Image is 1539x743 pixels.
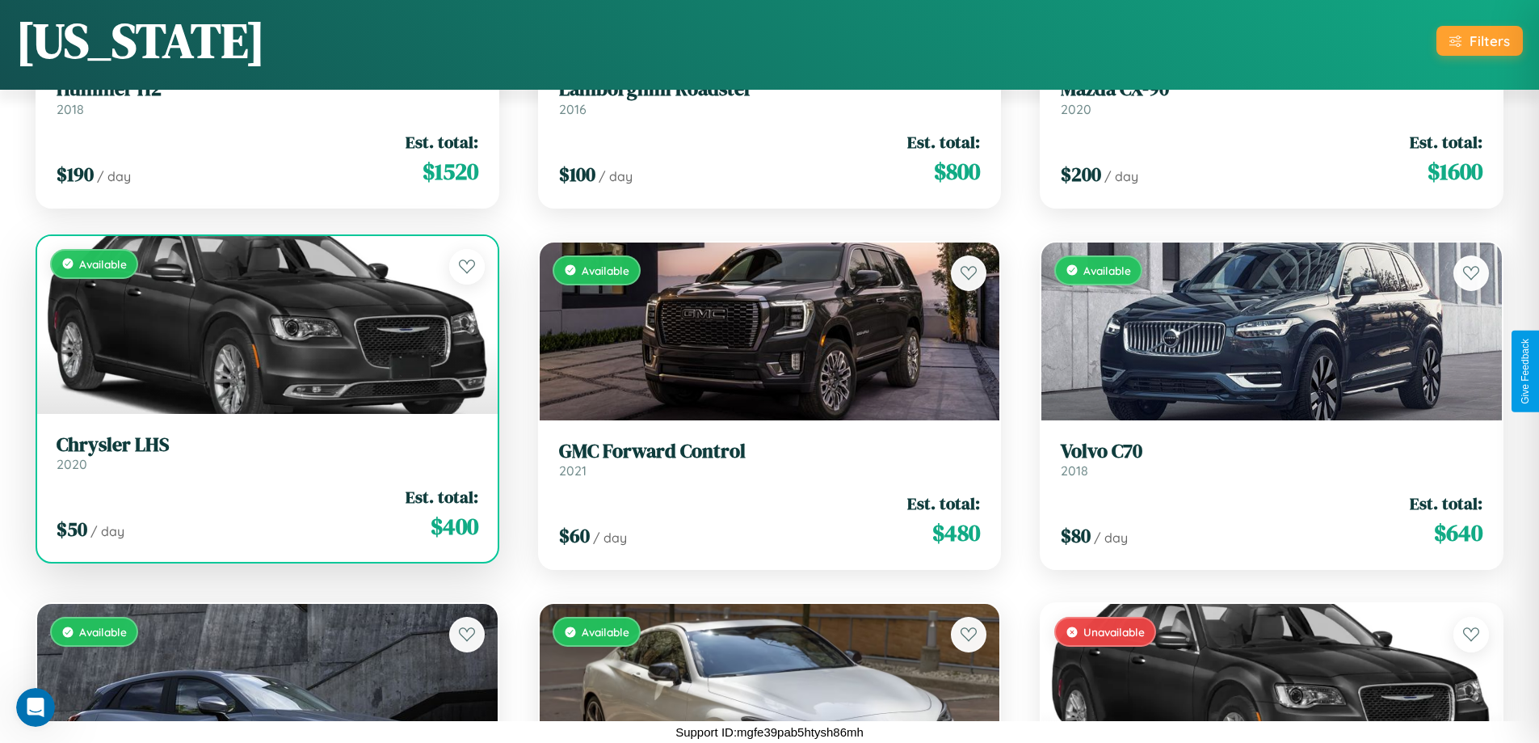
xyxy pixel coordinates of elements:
span: 2018 [57,101,84,117]
span: $ 80 [1061,522,1091,549]
p: Support ID: mgfe39pab5htysh86mh [675,721,864,743]
div: Give Feedback [1520,339,1531,404]
span: 2021 [559,462,587,479]
span: Est. total: [1410,130,1482,154]
span: Unavailable [1083,625,1145,639]
span: $ 100 [559,161,595,188]
span: Est. total: [1410,492,1482,515]
span: $ 1600 [1428,155,1482,188]
h3: Hummer H2 [57,78,478,101]
span: $ 200 [1061,161,1101,188]
a: GMC Forward Control2021 [559,440,981,479]
h3: Volvo C70 [1061,440,1482,463]
span: $ 60 [559,522,590,549]
span: / day [599,168,633,184]
span: Available [1083,264,1131,277]
div: Filters [1470,32,1510,49]
span: 2020 [57,456,87,472]
span: Available [79,257,127,271]
h1: [US_STATE] [16,7,265,74]
span: / day [593,530,627,546]
span: $ 50 [57,516,87,542]
span: Est. total: [907,492,980,515]
h3: GMC Forward Control [559,440,981,463]
span: $ 800 [934,155,980,188]
a: Chrysler LHS2020 [57,433,478,473]
span: Available [582,264,629,277]
span: Available [79,625,127,639]
span: Available [582,625,629,639]
h3: Mazda CX-90 [1061,78,1482,101]
a: Mazda CX-902020 [1061,78,1482,117]
a: Hummer H22018 [57,78,478,117]
span: $ 190 [57,161,94,188]
span: 2016 [559,101,587,117]
span: $ 640 [1434,517,1482,549]
span: Est. total: [406,130,478,154]
iframe: Intercom live chat [16,688,55,727]
h3: Chrysler LHS [57,433,478,457]
span: / day [1094,530,1128,546]
span: Est. total: [907,130,980,154]
span: / day [97,168,131,184]
span: / day [90,523,124,539]
span: Est. total: [406,485,478,509]
a: Volvo C702018 [1061,440,1482,479]
span: 2018 [1061,462,1088,479]
a: Lamborghini Roadster2016 [559,78,981,117]
span: 2020 [1061,101,1091,117]
span: $ 1520 [423,155,478,188]
h3: Lamborghini Roadster [559,78,981,101]
span: $ 400 [431,510,478,542]
span: / day [1104,168,1138,184]
button: Filters [1436,26,1523,56]
span: $ 480 [932,517,980,549]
